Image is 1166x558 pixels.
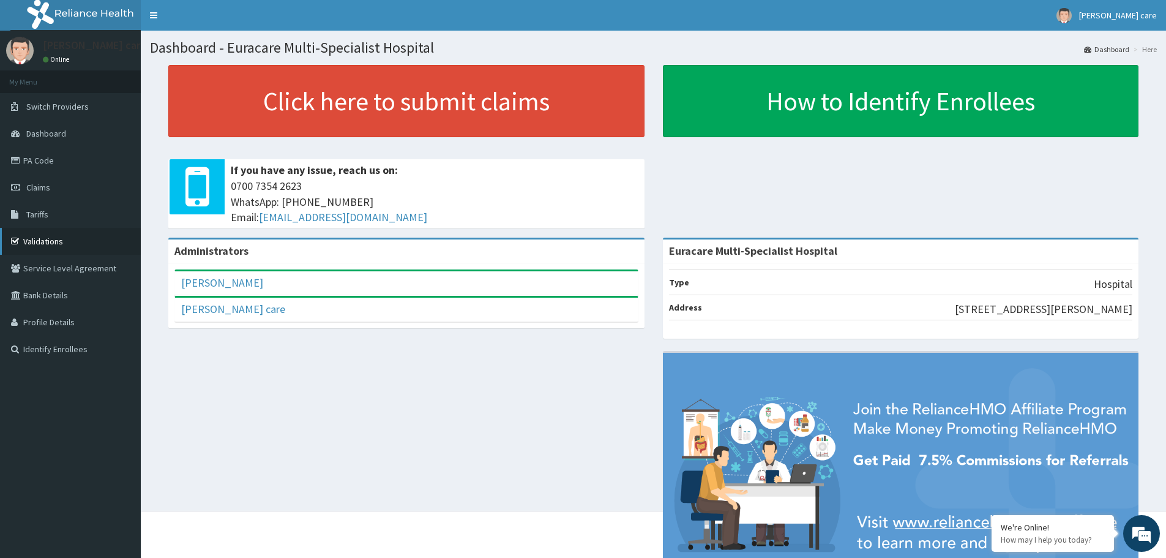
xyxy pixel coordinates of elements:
li: Here [1130,44,1157,55]
a: [EMAIL_ADDRESS][DOMAIN_NAME] [259,210,427,224]
span: [PERSON_NAME] care [1079,10,1157,21]
a: [PERSON_NAME] care [181,302,285,316]
a: How to Identify Enrollees [663,65,1139,137]
a: Dashboard [1084,44,1129,55]
img: User Image [6,37,34,64]
span: Switch Providers [26,101,89,112]
p: Hospital [1094,276,1132,292]
span: Dashboard [26,128,66,139]
b: Address [669,302,702,313]
a: Online [43,55,72,64]
p: How may I help you today? [1001,535,1105,545]
a: Click here to submit claims [168,65,645,137]
span: 0700 7354 2623 WhatsApp: [PHONE_NUMBER] Email: [231,178,638,225]
b: If you have any issue, reach us on: [231,163,398,177]
h1: Dashboard - Euracare Multi-Specialist Hospital [150,40,1157,56]
a: [PERSON_NAME] [181,276,263,290]
strong: Euracare Multi-Specialist Hospital [669,244,837,258]
b: Administrators [174,244,249,258]
b: Type [669,277,689,288]
img: User Image [1056,8,1072,23]
div: We're Online! [1001,522,1105,533]
span: Claims [26,182,50,193]
span: Tariffs [26,209,48,220]
p: [PERSON_NAME] care [43,40,146,51]
p: [STREET_ADDRESS][PERSON_NAME] [955,301,1132,317]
